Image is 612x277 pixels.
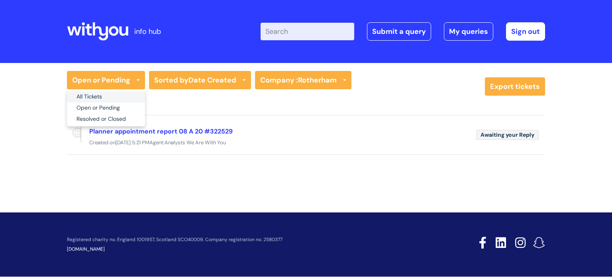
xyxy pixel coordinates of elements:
[165,139,226,146] span: Analysts We Are With You
[67,246,105,252] a: [DOMAIN_NAME]
[89,127,233,136] a: Planner appointment report 08 A 20 #322529
[67,114,145,125] a: Resolved or Closed
[367,22,431,41] a: Submit a query
[188,75,236,85] b: Date Created
[134,25,161,38] p: info hub
[476,130,539,140] span: Awaiting your Reply
[67,122,81,144] span: Reported via portal
[261,22,545,41] div: | -
[506,22,545,41] a: Sign out
[67,91,145,102] a: All Tickets
[67,71,145,89] a: Open or Pending
[255,71,351,89] a: Company :Rotherham
[67,102,145,114] a: Open or Pending
[485,77,545,96] a: Export tickets
[149,71,251,89] a: Sorted byDate Created
[67,138,545,148] div: Created on Agent:
[67,237,422,242] p: Registered charity no. England 1001957, Scotland SCO40009. Company registration no. 2580377
[444,22,493,41] a: My queries
[298,75,337,85] strong: Rotherham
[116,139,149,146] span: [DATE] 5:21 PM
[261,23,354,40] input: Search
